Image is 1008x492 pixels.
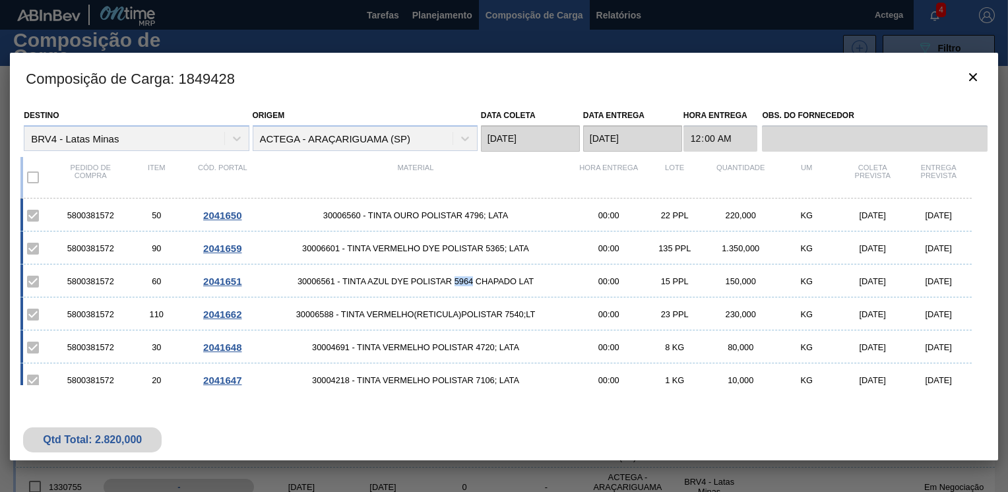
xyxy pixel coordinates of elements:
div: [DATE] [906,309,972,319]
h3: Composição de Carga : 1849428 [10,53,997,103]
div: Ir para o Pedido [189,276,255,287]
div: 10,000 [708,375,774,385]
div: [DATE] [840,210,906,220]
div: KG [774,342,840,352]
div: 5800381572 [57,276,123,286]
div: 22 PPL [642,210,708,220]
div: 220,000 [708,210,774,220]
div: [DATE] [906,243,972,253]
div: Ir para o Pedido [189,375,255,386]
div: Pedido de compra [57,164,123,191]
div: KG [774,210,840,220]
div: 230,000 [708,309,774,319]
div: KG [774,375,840,385]
div: 135 PPL [642,243,708,253]
div: Ir para o Pedido [189,243,255,254]
div: 150,000 [708,276,774,286]
div: 1 KG [642,375,708,385]
span: 2041650 [203,210,241,221]
div: Cód. Portal [189,164,255,191]
div: Hora Entrega [576,164,642,191]
div: 00:00 [576,243,642,253]
div: [DATE] [906,375,972,385]
div: 1.350,000 [708,243,774,253]
div: 00:00 [576,210,642,220]
span: 30006588 - TINTA VERMELHO(RETICULA)POLISTAR 7540;LT [255,309,575,319]
label: Destino [24,111,59,120]
div: Lote [642,164,708,191]
input: dd/mm/yyyy [583,125,682,152]
div: 60 [123,276,189,286]
div: Quantidade [708,164,774,191]
span: 2041647 [203,375,241,386]
div: 00:00 [576,375,642,385]
div: [DATE] [906,342,972,352]
div: 90 [123,243,189,253]
span: 30006560 - TINTA OURO POLISTAR 4796; LATA [255,210,575,220]
div: 00:00 [576,309,642,319]
input: dd/mm/yyyy [481,125,580,152]
div: [DATE] [840,276,906,286]
div: KG [774,243,840,253]
div: Entrega Prevista [906,164,972,191]
span: 2041662 [203,309,241,320]
label: Obs. do Fornecedor [762,106,987,125]
span: 2041648 [203,342,241,353]
div: 00:00 [576,342,642,352]
div: 30 [123,342,189,352]
div: 8 KG [642,342,708,352]
label: Hora Entrega [683,106,758,125]
div: Coleta Prevista [840,164,906,191]
div: [DATE] [906,210,972,220]
div: 00:00 [576,276,642,286]
div: 5800381572 [57,342,123,352]
div: UM [774,164,840,191]
div: KG [774,276,840,286]
span: 2041659 [203,243,241,254]
span: 30004218 - TINTA VERMELHO POLISTAR 7106; LATA [255,375,575,385]
div: Qtd Total: 2.820,000 [33,434,152,446]
span: 30006561 - TINTA AZUL DYE POLISTAR 5964 CHAPADO LAT [255,276,575,286]
div: Ir para o Pedido [189,342,255,353]
div: 80,000 [708,342,774,352]
span: 30004691 - TINTA VERMELHO POLISTAR 4720; LATA [255,342,575,352]
div: 23 PPL [642,309,708,319]
div: KG [774,309,840,319]
div: [DATE] [840,342,906,352]
div: Item [123,164,189,191]
div: [DATE] [840,375,906,385]
div: 5800381572 [57,243,123,253]
div: 110 [123,309,189,319]
label: Data coleta [481,111,536,120]
div: 5800381572 [57,309,123,319]
div: 50 [123,210,189,220]
label: Data entrega [583,111,645,120]
div: [DATE] [906,276,972,286]
label: Origem [253,111,285,120]
div: Ir para o Pedido [189,210,255,221]
div: 15 PPL [642,276,708,286]
span: 2041651 [203,276,241,287]
div: 5800381572 [57,210,123,220]
div: [DATE] [840,243,906,253]
div: Ir para o Pedido [189,309,255,320]
span: 30006601 - TINTA VERMELHO DYE POLISTAR 5365; LATA [255,243,575,253]
div: 20 [123,375,189,385]
div: [DATE] [840,309,906,319]
div: Material [255,164,575,191]
div: 5800381572 [57,375,123,385]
